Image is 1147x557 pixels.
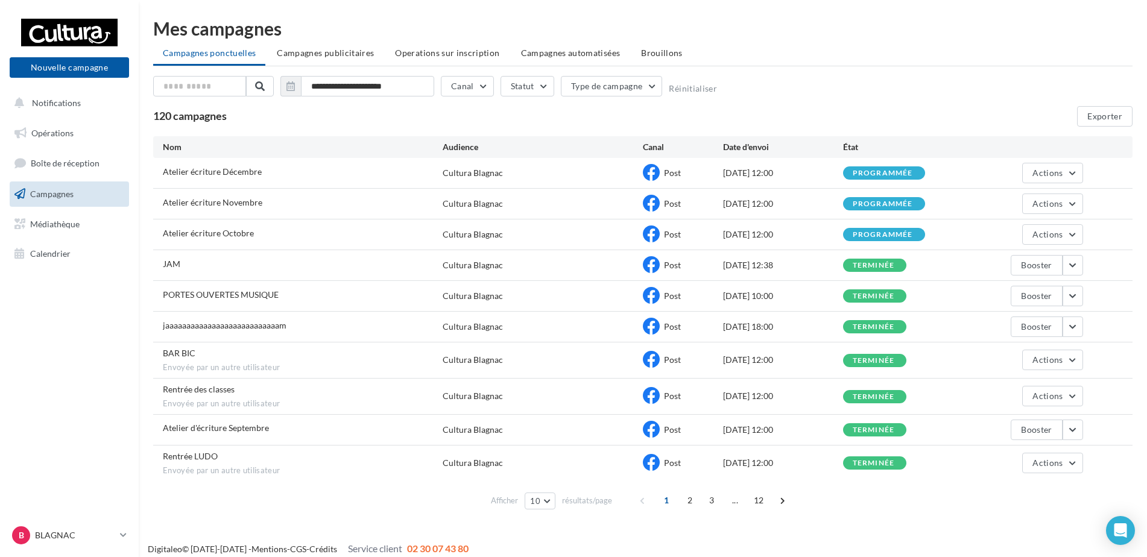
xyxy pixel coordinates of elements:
a: CGS [290,544,306,554]
span: Actions [1032,168,1063,178]
span: Operations sur inscription [395,48,499,58]
span: Post [664,354,681,365]
button: Actions [1022,453,1082,473]
span: B [19,529,24,541]
button: Booster [1011,286,1062,306]
div: programmée [853,231,913,239]
button: Actions [1022,194,1082,214]
div: programmée [853,169,913,177]
div: Cultura Blagnac [443,354,503,366]
button: Actions [1022,386,1082,406]
span: Post [664,260,681,270]
span: 120 campagnes [153,109,227,122]
div: [DATE] 12:00 [723,457,843,469]
div: Open Intercom Messenger [1106,516,1135,545]
span: Brouillons [641,48,683,58]
span: Envoyée par un autre utilisateur [163,465,443,476]
span: Boîte de réception [31,158,100,168]
a: Médiathèque [7,212,131,237]
span: Envoyée par un autre utilisateur [163,362,443,373]
span: Post [664,198,681,209]
span: Post [664,168,681,178]
p: BLAGNAC [35,529,115,541]
button: Booster [1011,420,1062,440]
div: [DATE] 12:38 [723,259,843,271]
span: 3 [702,491,721,510]
div: Cultura Blagnac [443,198,503,210]
span: Post [664,458,681,468]
div: Audience [443,141,643,153]
span: JAM [163,259,180,269]
span: 2 [680,491,700,510]
a: Opérations [7,121,131,146]
button: 10 [525,492,555,509]
span: Atelier écriture Novembre [163,197,262,207]
button: Actions [1022,350,1082,370]
button: Notifications [7,90,127,116]
span: Post [664,391,681,401]
span: 02 30 07 43 80 [407,543,469,554]
div: terminée [853,323,895,331]
button: Canal [441,76,494,96]
a: B BLAGNAC [10,524,129,547]
div: Cultura Blagnac [443,390,503,402]
div: terminée [853,393,895,401]
span: Atelier écriture Décembre [163,166,262,177]
a: Crédits [309,544,337,554]
span: Atelier écriture Octobre [163,228,254,238]
span: ... [725,491,745,510]
span: Rentrée des classes [163,384,235,394]
button: Booster [1011,316,1062,337]
span: Médiathèque [30,218,80,228]
button: Nouvelle campagne [10,57,129,78]
div: Cultura Blagnac [443,228,503,241]
a: Boîte de réception [7,150,131,176]
span: PORTES OUVERTES MUSIQUE [163,289,279,300]
div: Cultura Blagnac [443,167,503,179]
span: 12 [749,491,769,510]
div: terminée [853,459,895,467]
div: Cultura Blagnac [443,321,503,333]
span: Opérations [31,128,74,138]
div: [DATE] 10:00 [723,290,843,302]
div: [DATE] 12:00 [723,354,843,366]
span: Atelier d'écriture Septembre [163,423,269,433]
div: terminée [853,292,895,300]
div: Cultura Blagnac [443,290,503,302]
span: Campagnes automatisées [521,48,621,58]
span: Afficher [491,495,518,506]
span: 1 [657,491,676,510]
div: Cultura Blagnac [443,259,503,271]
span: Notifications [32,98,81,108]
div: Date d'envoi [723,141,843,153]
span: Actions [1032,458,1063,468]
span: Service client [348,543,402,554]
span: Envoyée par un autre utilisateur [163,398,443,409]
a: Digitaleo [148,544,182,554]
div: [DATE] 12:00 [723,424,843,436]
button: Actions [1022,224,1082,245]
span: BAR BIC [163,348,195,358]
div: [DATE] 12:00 [723,167,843,179]
button: Actions [1022,163,1082,183]
div: terminée [853,357,895,365]
div: terminée [853,262,895,269]
button: Statut [501,76,554,96]
div: Canal [643,141,723,153]
span: Actions [1032,391,1063,401]
div: État [843,141,963,153]
span: Post [664,424,681,435]
div: programmée [853,200,913,208]
button: Réinitialiser [669,84,717,93]
button: Exporter [1077,106,1133,127]
span: Post [664,229,681,239]
span: Post [664,321,681,332]
span: Actions [1032,229,1063,239]
span: Actions [1032,354,1063,365]
button: Booster [1011,255,1062,275]
div: [DATE] 18:00 [723,321,843,333]
div: terminée [853,426,895,434]
span: Actions [1032,198,1063,209]
span: résultats/page [562,495,612,506]
a: Calendrier [7,241,131,266]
